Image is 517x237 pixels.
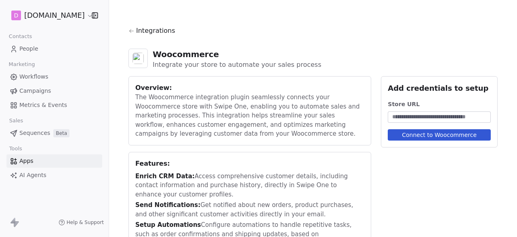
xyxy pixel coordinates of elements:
[19,45,38,53] span: People
[6,84,102,98] a: Campaigns
[14,11,19,19] span: D
[19,129,50,137] span: Sequences
[6,115,27,127] span: Sales
[6,98,102,112] a: Metrics & Events
[135,201,200,209] span: Send Notifications:
[388,129,491,141] button: Connect to Woocommerce
[135,83,364,93] div: Overview:
[153,60,321,70] div: Integrate your store to automate your sales process
[135,221,201,228] span: Setup Automations
[6,42,102,56] a: People
[5,30,36,43] span: Contacts
[67,219,104,226] span: Help & Support
[388,83,491,94] div: Add credentials to setup
[59,219,104,226] a: Help & Support
[10,9,86,22] button: D[DOMAIN_NAME]
[135,201,364,219] div: Get notified about new orders, product purchases, and other significant customer activities direc...
[19,157,34,165] span: Apps
[19,171,46,179] span: AI Agents
[136,26,175,36] span: Integrations
[135,173,195,180] span: Enrich CRM Data:
[6,126,102,140] a: SequencesBeta
[19,101,67,109] span: Metrics & Events
[135,159,364,169] div: Features:
[153,49,321,60] div: Woocommerce
[135,93,364,139] div: The Woocommerce integration plugin seamlessly connects your Woocommerce store with Swipe One, ena...
[6,169,102,182] a: AI Agents
[388,100,491,108] div: Store URL
[19,73,48,81] span: Workflows
[6,154,102,168] a: Apps
[135,172,364,199] div: Access comprehensive customer details, including contact information and purchase history, direct...
[6,143,25,155] span: Tools
[19,87,51,95] span: Campaigns
[24,10,85,21] span: [DOMAIN_NAME]
[132,53,144,64] img: woocommerce.svg
[6,70,102,83] a: Workflows
[53,129,69,137] span: Beta
[5,58,38,70] span: Marketing
[128,26,498,42] a: Integrations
